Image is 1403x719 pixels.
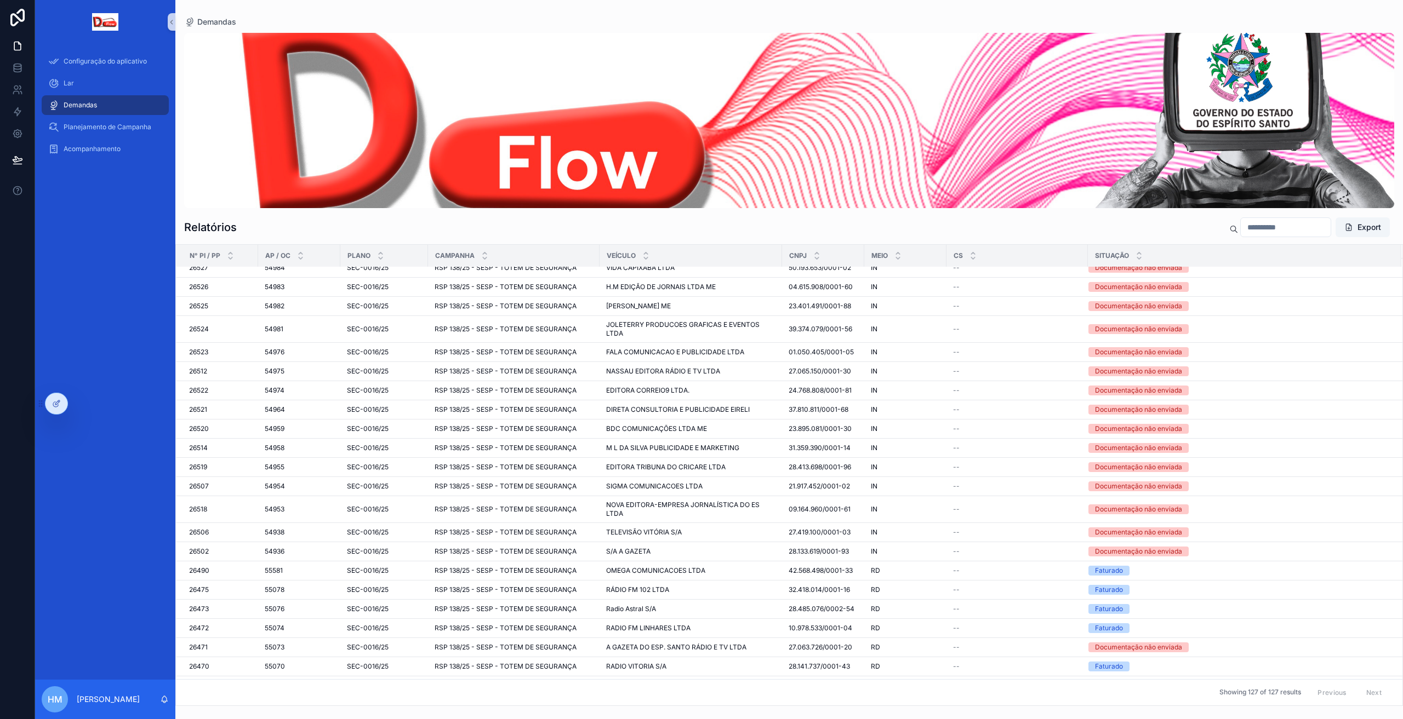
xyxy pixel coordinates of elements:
span: 26522 [189,386,208,395]
a: 09.164.960/0001-61 [789,505,858,514]
a: RSP 138/25 - SESP - TOTEM DE SEGURANÇA [435,348,593,356]
span: SEC-0016/25 [347,283,389,291]
a: Documentação não enviada [1088,504,1388,514]
span: RSP 138/25 - SESP - TOTEM DE SEGURANÇA [435,302,577,310]
a: IN [871,444,940,452]
a: RSP 138/25 - SESP - TOTEM DE SEGURANÇA [435,547,593,556]
span: -- [953,547,960,556]
a: SEC-0016/25 [347,482,421,491]
span: 26512 [189,367,207,376]
a: IN [871,367,940,376]
span: 26520 [189,424,209,433]
span: 23.401.491/0001-88 [789,302,851,310]
a: IN [871,263,940,272]
span: -- [953,386,960,395]
a: 54958 [265,444,334,452]
a: Planejamento de Campanha [42,117,169,137]
a: -- [953,348,1081,356]
div: Documentação não enviada [1095,263,1182,273]
a: 28.413.698/0001-96 [789,463,858,471]
a: 26525 [189,302,252,310]
span: 54936 [265,547,284,556]
a: SEC-0016/25 [347,547,421,556]
span: -- [953,444,960,452]
span: IN [871,424,877,433]
a: -- [953,547,1081,556]
a: IN [871,283,940,291]
span: -- [953,263,960,272]
span: M L DA SILVA PUBLICIDADE E MARKETING [606,444,739,452]
a: JOLETERRY PRODUCOES GRAFICAS E EVENTOS LTDA [606,320,775,338]
a: SEC-0016/25 [347,424,421,433]
a: 54953 [265,505,334,514]
a: FALA COMUNICACAO E PUBLICIDADE LTDA [606,348,775,356]
a: NOVA EDITORA-EMPRESA JORNALÍSTICA DO ES LTDA [606,501,775,518]
a: IN [871,463,940,471]
a: 54974 [265,386,334,395]
a: BDC COMUNICAÇÕES LTDA ME [606,424,775,433]
span: 23.895.081/0001-30 [789,424,852,433]
a: SEC-0016/25 [347,348,421,356]
a: 26522 [189,386,252,395]
a: -- [953,386,1081,395]
a: 26527 [189,263,252,272]
span: BDC COMUNICAÇÕES LTDA ME [606,424,707,433]
a: 01.050.405/0001-05 [789,348,858,356]
span: SEC-0016/25 [347,325,389,333]
span: IN [871,482,877,491]
span: 54938 [265,528,284,537]
span: NASSAU EDITORA RÁDIO E TV LTDA [606,367,720,376]
span: 54954 [265,482,285,491]
span: 21.917.452/0001-02 [789,482,850,491]
a: SEC-0016/25 [347,302,421,310]
a: 26502 [189,547,252,556]
a: 26523 [189,348,252,356]
span: 55581 [265,566,283,575]
span: 26527 [189,263,208,272]
div: Documentação não enviada [1095,324,1182,334]
span: 26506 [189,528,209,537]
span: 54955 [265,463,284,471]
span: -- [953,283,960,291]
span: RSP 138/25 - SESP - TOTEM DE SEGURANÇA [435,547,577,556]
span: 28.413.698/0001-96 [789,463,851,471]
a: SEC-0016/25 [347,367,421,376]
a: 31.359.390/0001-14 [789,444,858,452]
span: SEC-0016/25 [347,505,389,514]
span: RSP 138/25 - SESP - TOTEM DE SEGURANÇA [435,405,577,414]
div: Documentação não enviada [1095,443,1182,453]
a: RSP 138/25 - SESP - TOTEM DE SEGURANÇA [435,325,593,333]
span: EDITORA CORREIO9 LTDA. [606,386,689,395]
span: SEC-0016/25 [347,302,389,310]
a: 54964 [265,405,334,414]
a: IN [871,547,940,556]
button: Export [1336,217,1390,237]
span: SEC-0016/25 [347,348,389,356]
a: Documentação não enviada [1088,366,1388,376]
a: 26526 [189,283,252,291]
a: 24.768.808/0001-81 [789,386,858,395]
a: RSP 138/25 - SESP - TOTEM DE SEGURANÇA [435,424,593,433]
a: 39.374.079/0001-56 [789,325,858,333]
a: Documentação não enviada [1088,301,1388,311]
span: Demandas [197,16,236,27]
a: SEC-0016/25 [347,386,421,395]
span: IN [871,547,877,556]
a: Configuração do aplicativo [42,51,169,71]
a: 26519 [189,463,252,471]
a: -- [953,263,1081,272]
span: 24.768.808/0001-81 [789,386,852,395]
span: SEC-0016/25 [347,566,389,575]
span: RSP 138/25 - SESP - TOTEM DE SEGURANÇA [435,424,577,433]
a: 26506 [189,528,252,537]
span: -- [953,405,960,414]
span: FALA COMUNICACAO E PUBLICIDADE LTDA [606,348,744,356]
span: -- [953,505,960,514]
span: 54982 [265,302,284,310]
a: Faturado [1088,566,1388,576]
a: 54983 [265,283,334,291]
span: EDITORA TRIBUNA DO CRICARE LTDA [606,463,726,471]
a: 54938 [265,528,334,537]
